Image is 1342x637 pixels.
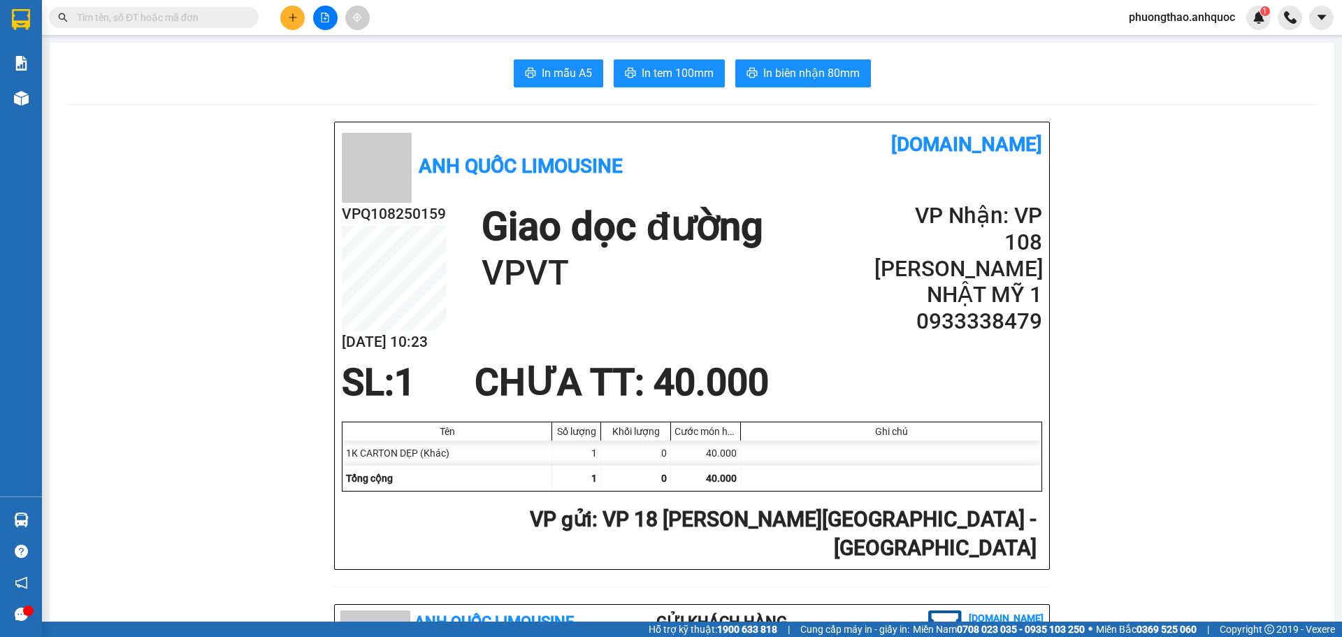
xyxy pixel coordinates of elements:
[14,91,29,106] img: warehouse-icon
[913,622,1085,637] span: Miền Nam
[352,13,362,22] span: aim
[642,64,714,82] span: In tem 100mm
[342,506,1037,562] h2: : VP 18 [PERSON_NAME][GEOGRAPHIC_DATA] - [GEOGRAPHIC_DATA]
[649,622,777,637] span: Hỗ trợ kỹ thuật:
[530,507,592,531] span: VP gửi
[15,545,28,558] span: question-circle
[706,473,737,484] span: 40.000
[1260,6,1270,16] sup: 1
[969,613,1044,624] b: [DOMAIN_NAME]
[394,361,415,404] span: 1
[96,76,186,106] li: VP VP 108 [PERSON_NAME]
[1137,624,1197,635] strong: 0369 525 060
[874,203,1042,282] h2: VP Nhận: VP 108 [PERSON_NAME]
[280,6,305,30] button: plus
[957,624,1085,635] strong: 0708 023 035 - 0935 103 250
[891,133,1042,156] b: [DOMAIN_NAME]
[342,203,447,226] h2: VPQ108250159
[12,9,30,30] img: logo-vxr
[14,513,29,527] img: warehouse-icon
[342,361,394,404] span: SL:
[525,67,536,80] span: printer
[1284,11,1297,24] img: phone-icon
[614,59,725,87] button: printerIn tem 100mm
[419,155,623,178] b: Anh Quốc Limousine
[313,6,338,30] button: file-add
[14,56,29,71] img: solution-icon
[482,251,763,296] h1: VPVT
[591,473,597,484] span: 1
[342,441,552,466] div: 1K CARTON DẸP (Khác)
[77,10,242,25] input: Tìm tên, số ĐT hoặc mã đơn
[482,203,763,251] h1: Giao dọc đường
[874,282,1042,308] h2: NHẬT MỸ 1
[7,76,96,168] li: VP VP 18 [PERSON_NAME][GEOGRAPHIC_DATA] - [GEOGRAPHIC_DATA]
[605,426,667,437] div: Khối lượng
[1253,11,1265,24] img: icon-new-feature
[1309,6,1334,30] button: caret-down
[744,426,1038,437] div: Ghi chú
[671,441,741,466] div: 40.000
[1096,622,1197,637] span: Miền Bắc
[800,622,909,637] span: Cung cấp máy in - giấy in:
[320,13,330,22] span: file-add
[346,473,393,484] span: Tổng cộng
[763,64,860,82] span: In biên nhận 80mm
[345,6,370,30] button: aim
[556,426,597,437] div: Số lượng
[1262,6,1267,16] span: 1
[346,426,548,437] div: Tên
[414,613,574,631] b: Anh Quốc Limousine
[7,7,203,59] li: Anh Quốc Limousine
[1088,627,1092,632] span: ⚪️
[717,624,777,635] strong: 1900 633 818
[746,67,758,80] span: printer
[1118,8,1246,26] span: phuongthao.anhquoc
[342,331,447,354] h2: [DATE] 10:23
[552,441,601,466] div: 1
[288,13,298,22] span: plus
[656,613,787,631] b: Gửi khách hàng
[15,576,28,589] span: notification
[58,13,68,22] span: search
[674,426,737,437] div: Cước món hàng
[625,67,636,80] span: printer
[466,362,777,403] div: CHƯA TT : 40.000
[15,608,28,621] span: message
[514,59,603,87] button: printerIn mẫu A5
[542,64,592,82] span: In mẫu A5
[661,473,667,484] span: 0
[735,59,871,87] button: printerIn biên nhận 80mm
[1315,11,1328,24] span: caret-down
[874,308,1042,335] h2: 0933338479
[1207,622,1209,637] span: |
[601,441,671,466] div: 0
[788,622,790,637] span: |
[1264,624,1274,634] span: copyright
